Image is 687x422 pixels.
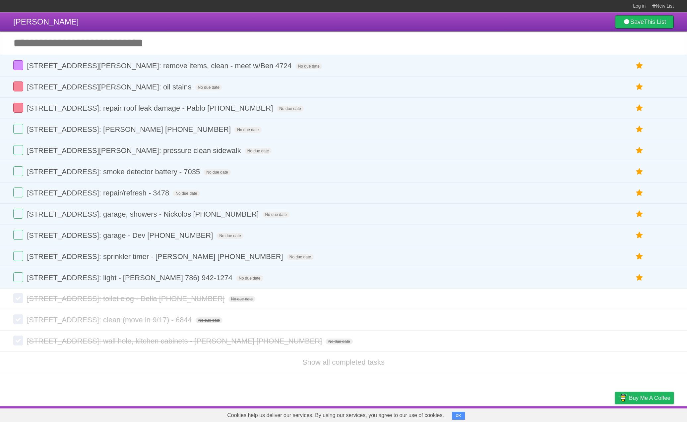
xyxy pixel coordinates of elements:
span: [STREET_ADDRESS]: clean (move in 9/17) - 6844 [27,316,194,324]
label: Star task [633,124,646,135]
span: [STREET_ADDRESS]: repair/refresh - 3478 [27,189,171,197]
span: No due date [287,254,314,260]
label: Done [13,103,23,113]
span: No due date [173,190,200,196]
label: Done [13,336,23,345]
a: Developers [549,408,576,420]
a: SaveThis List [615,15,674,28]
span: No due date [263,212,289,218]
span: [STREET_ADDRESS]: garage, showers - Nickolos [PHONE_NUMBER] [27,210,260,218]
span: [STREET_ADDRESS][PERSON_NAME]: remove items, clean - meet w/Ben 4724 [27,62,293,70]
label: Star task [633,230,646,241]
label: Done [13,314,23,324]
label: Star task [633,81,646,92]
label: Done [13,272,23,282]
span: No due date [245,148,272,154]
label: Done [13,145,23,155]
a: Buy me a coffee [615,392,674,404]
span: No due date [277,106,303,112]
label: Star task [633,60,646,71]
span: [STREET_ADDRESS][PERSON_NAME]: pressure clean sidewalk [27,146,243,155]
label: Done [13,293,23,303]
label: Star task [633,187,646,198]
a: Suggest a feature [632,408,674,420]
label: Done [13,230,23,240]
span: [STREET_ADDRESS]: repair roof leak damage - Pablo [PHONE_NUMBER] [27,104,275,112]
a: Terms [584,408,598,420]
span: [STREET_ADDRESS]: [PERSON_NAME] [PHONE_NUMBER] [27,125,232,133]
span: No due date [196,317,222,323]
label: Star task [633,209,646,220]
label: Star task [633,251,646,262]
button: OK [452,412,465,420]
span: [STREET_ADDRESS]: wall hole, kitchen cabinets - [PERSON_NAME] [PHONE_NUMBER] [27,337,324,345]
label: Star task [633,166,646,177]
span: No due date [236,275,263,281]
span: [STREET_ADDRESS]: sprinkler timer - [PERSON_NAME] [PHONE_NUMBER] [27,252,285,261]
span: No due date [195,84,222,90]
label: Done [13,251,23,261]
span: No due date [326,339,352,344]
span: Buy me a coffee [629,392,670,404]
span: [STREET_ADDRESS]: smoke detector battery - 7035 [27,168,202,176]
span: [STREET_ADDRESS]: toilet clog - Della [PHONE_NUMBER] [27,294,226,303]
label: Done [13,209,23,219]
a: Privacy [606,408,624,420]
span: [STREET_ADDRESS][PERSON_NAME]: oil stains [27,83,193,91]
label: Done [13,187,23,197]
span: No due date [217,233,243,239]
span: [STREET_ADDRESS]: garage - Dev [PHONE_NUMBER] [27,231,215,239]
img: Buy me a coffee [618,392,627,403]
span: No due date [204,169,230,175]
label: Done [13,81,23,91]
a: Show all completed tasks [302,358,385,366]
label: Done [13,166,23,176]
span: No due date [228,296,255,302]
span: [PERSON_NAME] [13,17,79,26]
label: Star task [633,103,646,114]
span: No due date [234,127,261,133]
b: This List [644,19,666,25]
span: Cookies help us deliver our services. By using our services, you agree to our use of cookies. [220,409,451,422]
span: No due date [295,63,322,69]
span: [STREET_ADDRESS]: light - [PERSON_NAME] 786) 942-1274 [27,274,234,282]
label: Star task [633,145,646,156]
a: About [527,408,541,420]
label: Done [13,60,23,70]
label: Star task [633,272,646,283]
label: Done [13,124,23,134]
